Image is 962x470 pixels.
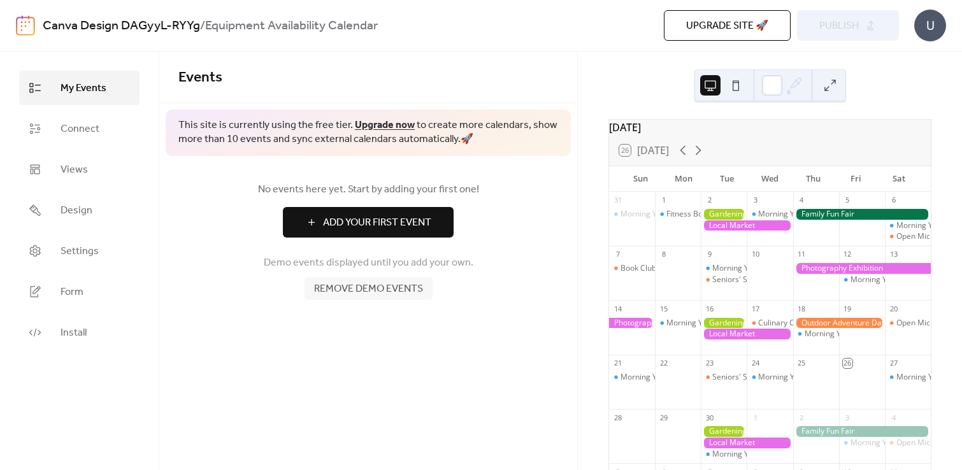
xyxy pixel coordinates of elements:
[705,250,714,259] div: 9
[839,438,885,448] div: Morning Yoga Bliss
[797,413,807,422] div: 2
[609,209,655,220] div: Morning Yoga Bliss
[885,318,931,329] div: Open Mic Night
[61,285,83,300] span: Form
[659,304,668,313] div: 15
[885,438,931,448] div: Open Mic Night
[19,111,140,146] a: Connect
[19,71,140,105] a: My Events
[758,372,826,383] div: Morning Yoga Bliss
[621,263,694,274] div: Book Club Gathering
[613,196,622,205] div: 31
[749,166,792,192] div: Wed
[664,10,791,41] button: Upgrade site 🚀
[701,263,747,274] div: Morning Yoga Bliss
[712,263,780,274] div: Morning Yoga Bliss
[264,255,473,271] span: Demo events displayed until you add your own.
[835,166,878,192] div: Fri
[613,304,622,313] div: 14
[889,413,898,422] div: 4
[61,122,99,137] span: Connect
[712,372,779,383] div: Seniors' Social Tea
[613,359,622,368] div: 21
[613,413,622,422] div: 28
[61,244,99,259] span: Settings
[701,318,747,329] div: Gardening Workshop
[621,209,689,220] div: Morning Yoga Bliss
[659,359,668,368] div: 22
[701,438,793,448] div: Local Market
[889,359,898,368] div: 27
[701,372,747,383] div: Seniors' Social Tea
[712,274,779,285] div: Seniors' Social Tea
[851,274,919,285] div: Morning Yoga Bliss
[19,274,140,309] a: Form
[797,196,807,205] div: 4
[609,372,655,383] div: Morning Yoga Bliss
[705,166,749,192] div: Tue
[61,162,88,178] span: Views
[701,274,747,285] div: Seniors' Social Tea
[609,318,655,329] div: Photography Exhibition
[16,15,35,36] img: logo
[205,14,378,38] b: Equipment Availability Calendar
[793,318,885,329] div: Outdoor Adventure Day
[791,166,835,192] div: Thu
[19,315,140,350] a: Install
[750,196,760,205] div: 3
[877,166,921,192] div: Sat
[283,207,454,238] button: Add Your First Event
[705,304,714,313] div: 16
[19,234,140,268] a: Settings
[178,207,558,238] a: Add Your First Event
[43,14,200,38] a: Canva Design DAGyyL-RYYg
[843,250,852,259] div: 12
[609,263,655,274] div: Book Club Gathering
[747,209,793,220] div: Morning Yoga Bliss
[355,115,415,135] a: Upgrade now
[200,14,205,38] b: /
[843,196,852,205] div: 5
[750,304,760,313] div: 17
[793,426,931,437] div: Family Fun Fair
[885,372,931,383] div: Morning Yoga Bliss
[701,220,793,231] div: Local Market
[793,209,931,220] div: Family Fun Fair
[889,304,898,313] div: 20
[889,250,898,259] div: 13
[178,182,558,197] span: No events here yet. Start by adding your first one!
[61,325,87,341] span: Install
[851,438,919,448] div: Morning Yoga Bliss
[323,215,431,231] span: Add Your First Event
[885,231,931,242] div: Open Mic Night
[805,329,873,339] div: Morning Yoga Bliss
[701,329,793,339] div: Local Market
[178,64,222,92] span: Events
[663,166,706,192] div: Mon
[659,196,668,205] div: 1
[747,318,793,329] div: Culinary Cooking Class
[701,209,747,220] div: Gardening Workshop
[305,277,433,300] button: Remove demo events
[659,413,668,422] div: 29
[896,231,951,242] div: Open Mic Night
[750,413,760,422] div: 1
[61,203,92,218] span: Design
[61,81,106,96] span: My Events
[839,274,885,285] div: Morning Yoga Bliss
[666,209,729,220] div: Fitness Bootcamp
[885,220,931,231] div: Morning Yoga Bliss
[686,18,768,34] span: Upgrade site 🚀
[750,250,760,259] div: 10
[793,329,839,339] div: Morning Yoga Bliss
[843,413,852,422] div: 3
[705,359,714,368] div: 23
[613,250,622,259] div: 7
[705,196,714,205] div: 2
[666,318,735,329] div: Morning Yoga Bliss
[659,250,668,259] div: 8
[701,449,747,460] div: Morning Yoga Bliss
[619,166,663,192] div: Sun
[701,426,747,437] div: Gardening Workshop
[797,250,807,259] div: 11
